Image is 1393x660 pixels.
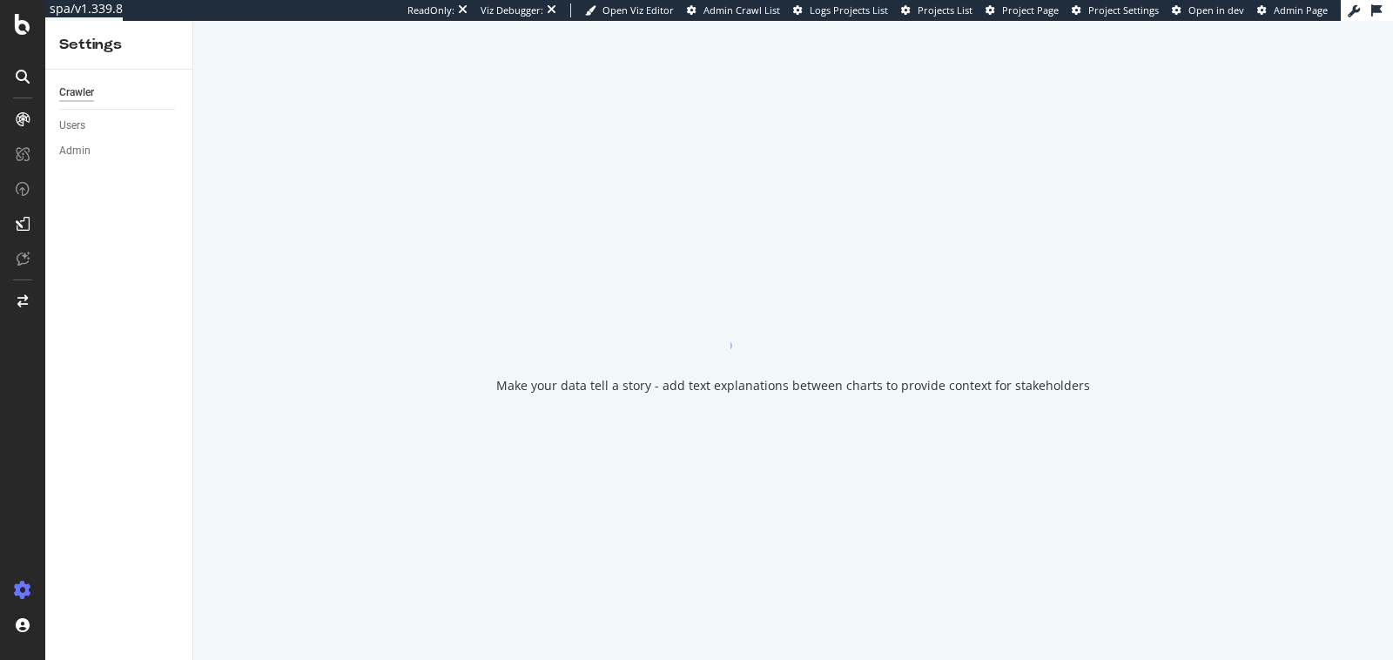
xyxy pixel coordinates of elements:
[585,3,674,17] a: Open Viz Editor
[1002,3,1059,17] span: Project Page
[59,142,180,160] a: Admin
[602,3,674,17] span: Open Viz Editor
[986,3,1059,17] a: Project Page
[793,3,888,17] a: Logs Projects List
[407,3,454,17] div: ReadOnly:
[59,117,85,135] div: Users
[481,3,543,17] div: Viz Debugger:
[496,377,1090,394] div: Make your data tell a story - add text explanations between charts to provide context for stakeho...
[59,84,94,102] div: Crawler
[59,35,178,55] div: Settings
[1172,3,1244,17] a: Open in dev
[59,117,180,135] a: Users
[59,142,91,160] div: Admin
[1257,3,1328,17] a: Admin Page
[918,3,972,17] span: Projects List
[1088,3,1159,17] span: Project Settings
[810,3,888,17] span: Logs Projects List
[1274,3,1328,17] span: Admin Page
[59,84,180,102] a: Crawler
[901,3,972,17] a: Projects List
[730,286,856,349] div: animation
[1072,3,1159,17] a: Project Settings
[687,3,780,17] a: Admin Crawl List
[1188,3,1244,17] span: Open in dev
[703,3,780,17] span: Admin Crawl List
